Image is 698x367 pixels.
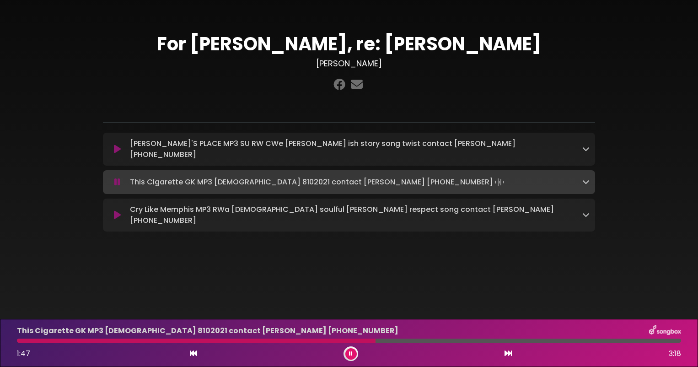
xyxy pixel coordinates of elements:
[493,176,506,189] img: waveform4.gif
[130,138,582,160] p: [PERSON_NAME]'S PLACE MP3 SU RW CWe [PERSON_NAME] ish story song twist contact [PERSON_NAME] [PHO...
[103,59,595,69] h3: [PERSON_NAME]
[103,33,595,55] h1: For [PERSON_NAME], re: [PERSON_NAME]
[130,176,506,189] p: This Cigarette GK MP3 [DEMOGRAPHIC_DATA] 8102021 contact [PERSON_NAME] [PHONE_NUMBER]
[130,204,582,226] p: Cry Like Memphis MP3 RWa [DEMOGRAPHIC_DATA] soulful [PERSON_NAME] respect song contact [PERSON_NA...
